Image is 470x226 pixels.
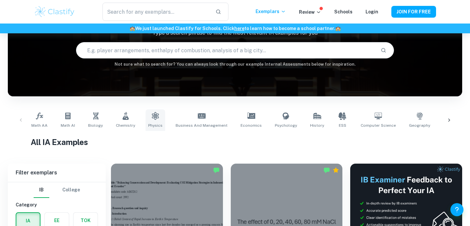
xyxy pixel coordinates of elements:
[323,167,330,173] img: Marked
[256,8,286,15] p: Exemplars
[61,122,75,128] span: Math AI
[275,122,297,128] span: Psychology
[34,5,75,18] img: Clastify logo
[8,61,462,68] h6: Not sure what to search for? You can always look through our example Internal Assessments below f...
[76,41,375,59] input: E.g. player arrangements, enthalpy of combustion, analysis of a big city...
[34,182,49,198] button: IB
[34,182,80,198] div: Filter type choice
[213,167,220,173] img: Marked
[391,6,436,18] button: JOIN FOR FREE
[334,9,352,14] a: Schools
[409,122,430,128] span: Geography
[16,201,98,208] h6: Category
[339,122,346,128] span: ESS
[241,122,262,128] span: Economics
[148,122,163,128] span: Physics
[31,122,48,128] span: Math AA
[88,122,103,128] span: Biology
[310,122,324,128] span: History
[335,26,341,31] span: 🏫
[234,26,244,31] a: here
[333,167,339,173] div: Premium
[8,164,106,182] h6: Filter exemplars
[62,182,80,198] button: College
[130,26,135,31] span: 🏫
[176,122,227,128] span: Business and Management
[450,203,463,216] button: Help and Feedback
[366,9,378,14] a: Login
[116,122,135,128] span: Chemistry
[102,3,210,21] input: Search for any exemplars...
[299,8,321,16] p: Review
[361,122,396,128] span: Computer Science
[1,25,469,32] h6: We just launched Clastify for Schools. Click to learn how to become a school partner.
[31,136,440,148] h1: All IA Examples
[378,45,389,56] button: Search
